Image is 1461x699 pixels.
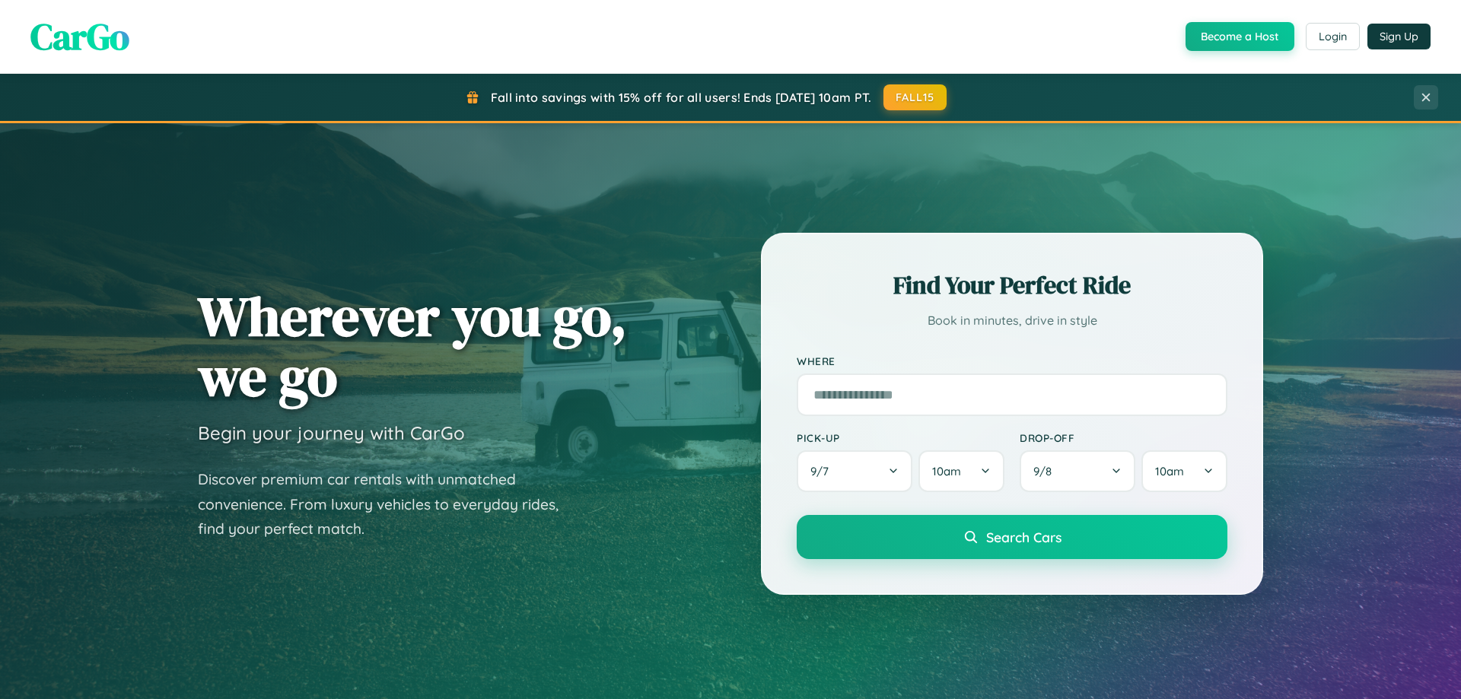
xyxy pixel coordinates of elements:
[1020,431,1227,444] label: Drop-off
[918,450,1004,492] button: 10am
[797,310,1227,332] p: Book in minutes, drive in style
[986,529,1062,545] span: Search Cars
[491,90,872,105] span: Fall into savings with 15% off for all users! Ends [DATE] 10am PT.
[1367,24,1431,49] button: Sign Up
[1141,450,1227,492] button: 10am
[797,354,1227,367] label: Where
[797,431,1004,444] label: Pick-up
[797,450,912,492] button: 9/7
[1186,22,1294,51] button: Become a Host
[30,11,129,62] span: CarGo
[1306,23,1360,50] button: Login
[932,464,961,478] span: 10am
[797,515,1227,559] button: Search Cars
[198,421,465,444] h3: Begin your journey with CarGo
[883,84,947,110] button: FALL15
[1033,464,1059,478] span: 9 / 8
[198,286,627,406] h1: Wherever you go, we go
[1020,450,1135,492] button: 9/8
[810,464,836,478] span: 9 / 7
[1155,464,1184,478] span: 10am
[797,268,1227,302] h2: Find Your Perfect Ride
[198,467,578,542] p: Discover premium car rentals with unmatched convenience. From luxury vehicles to everyday rides, ...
